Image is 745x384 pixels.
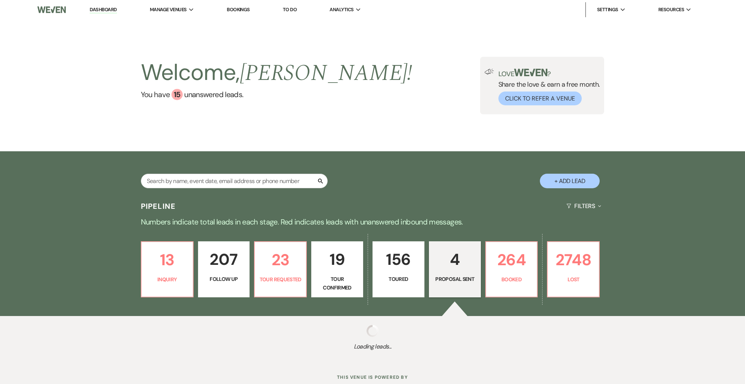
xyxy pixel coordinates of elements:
[171,89,183,100] div: 15
[330,6,353,13] span: Analytics
[372,241,424,297] a: 156Toured
[254,241,307,297] a: 23Tour Requested
[203,247,245,272] p: 207
[316,247,358,272] p: 19
[141,201,176,211] h3: Pipeline
[141,89,412,100] a: You have 15 unanswered leads.
[198,241,250,297] a: 207Follow Up
[498,92,582,105] button: Click to Refer a Venue
[146,275,188,284] p: Inquiry
[434,247,476,272] p: 4
[283,6,297,13] a: To Do
[429,241,481,297] a: 4Proposal Sent
[141,174,328,188] input: Search by name, event date, email address or phone number
[227,6,250,13] a: Bookings
[563,196,604,216] button: Filters
[494,69,600,105] div: Share the love & earn a free month.
[491,275,533,284] p: Booked
[552,247,594,272] p: 2748
[146,247,188,272] p: 13
[540,174,600,188] button: + Add Lead
[37,2,66,18] img: Weven Logo
[491,247,533,272] p: 264
[597,6,618,13] span: Settings
[141,57,412,89] h2: Welcome,
[377,275,420,283] p: Toured
[367,325,378,337] img: loading spinner
[141,241,194,297] a: 13Inquiry
[259,275,302,284] p: Tour Requested
[377,247,420,272] p: 156
[552,275,594,284] p: Lost
[485,241,538,297] a: 264Booked
[90,6,117,13] a: Dashboard
[316,275,358,292] p: Tour Confirmed
[103,216,642,228] p: Numbers indicate total leads in each stage. Red indicates leads with unanswered inbound messages.
[547,241,600,297] a: 2748Lost
[311,241,363,297] a: 19Tour Confirmed
[259,247,302,272] p: 23
[37,342,708,351] span: Loading leads...
[658,6,684,13] span: Resources
[498,69,600,77] p: Love ?
[514,69,547,76] img: weven-logo-green.svg
[240,56,412,90] span: [PERSON_NAME] !
[485,69,494,75] img: loud-speaker-illustration.svg
[203,275,245,283] p: Follow Up
[150,6,187,13] span: Manage Venues
[434,275,476,283] p: Proposal Sent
